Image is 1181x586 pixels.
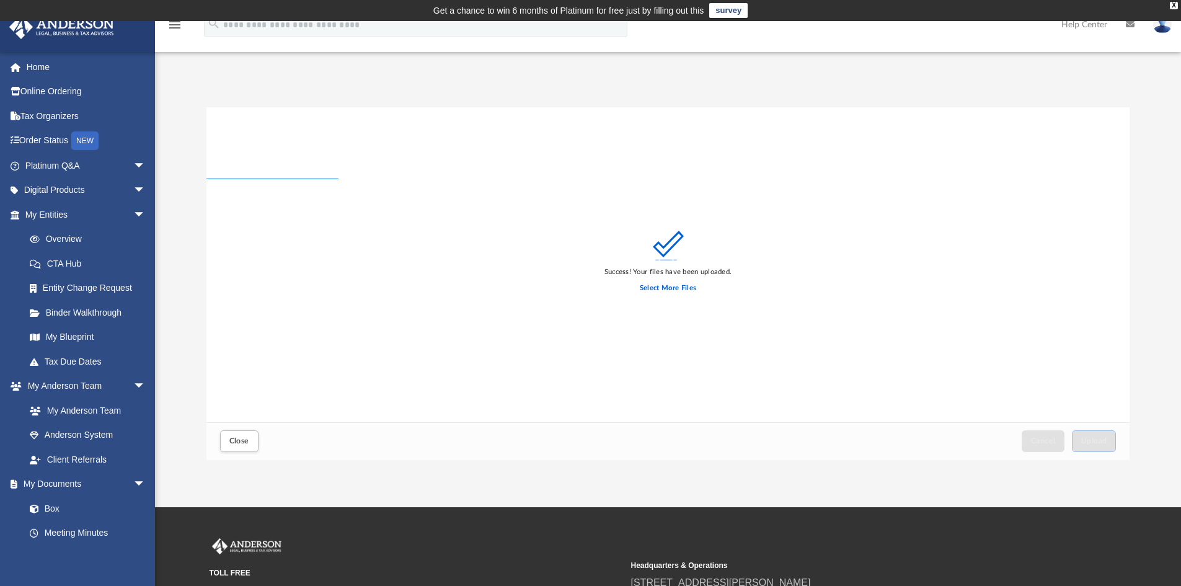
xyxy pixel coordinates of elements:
a: Home [9,55,164,79]
span: arrow_drop_down [133,178,158,203]
span: Cancel [1031,437,1056,445]
a: My Blueprint [17,325,158,350]
div: Get a chance to win 6 months of Platinum for free just by filling out this [433,3,704,18]
a: Online Ordering [9,79,164,104]
small: TOLL FREE [210,567,622,579]
button: Upload [1072,430,1117,452]
a: My Anderson Team [17,398,152,423]
span: arrow_drop_down [133,202,158,228]
span: arrow_drop_down [133,153,158,179]
a: Box [17,496,152,521]
a: Client Referrals [17,447,158,472]
div: Upload [206,107,1130,460]
img: User Pic [1153,16,1172,33]
label: Select More Files [640,283,696,294]
div: NEW [71,131,99,150]
i: menu [167,17,182,32]
a: Meeting Minutes [17,521,158,546]
a: My Entitiesarrow_drop_down [9,202,164,227]
a: My Documentsarrow_drop_down [9,472,158,497]
small: Headquarters & Operations [631,560,1044,571]
span: arrow_drop_down [133,374,158,399]
a: Order StatusNEW [9,128,164,154]
a: Platinum Q&Aarrow_drop_down [9,153,164,178]
a: Digital Productsarrow_drop_down [9,178,164,203]
button: Cancel [1022,430,1065,452]
a: menu [167,24,182,32]
a: Anderson System [17,423,158,448]
img: Anderson Advisors Platinum Portal [210,538,284,554]
a: Tax Organizers [9,104,164,128]
a: CTA Hub [17,251,164,276]
a: Entity Change Request [17,276,164,301]
a: Tax Due Dates [17,349,164,374]
button: Close [220,430,259,452]
i: search [207,17,221,30]
a: survey [709,3,748,18]
span: Close [229,437,249,445]
img: Anderson Advisors Platinum Portal [6,15,118,39]
a: Overview [17,227,164,252]
span: Upload [1081,437,1107,445]
div: close [1170,2,1178,9]
a: Binder Walkthrough [17,300,164,325]
a: My Anderson Teamarrow_drop_down [9,374,158,399]
div: Success! Your files have been uploaded. [604,267,732,278]
span: arrow_drop_down [133,472,158,497]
